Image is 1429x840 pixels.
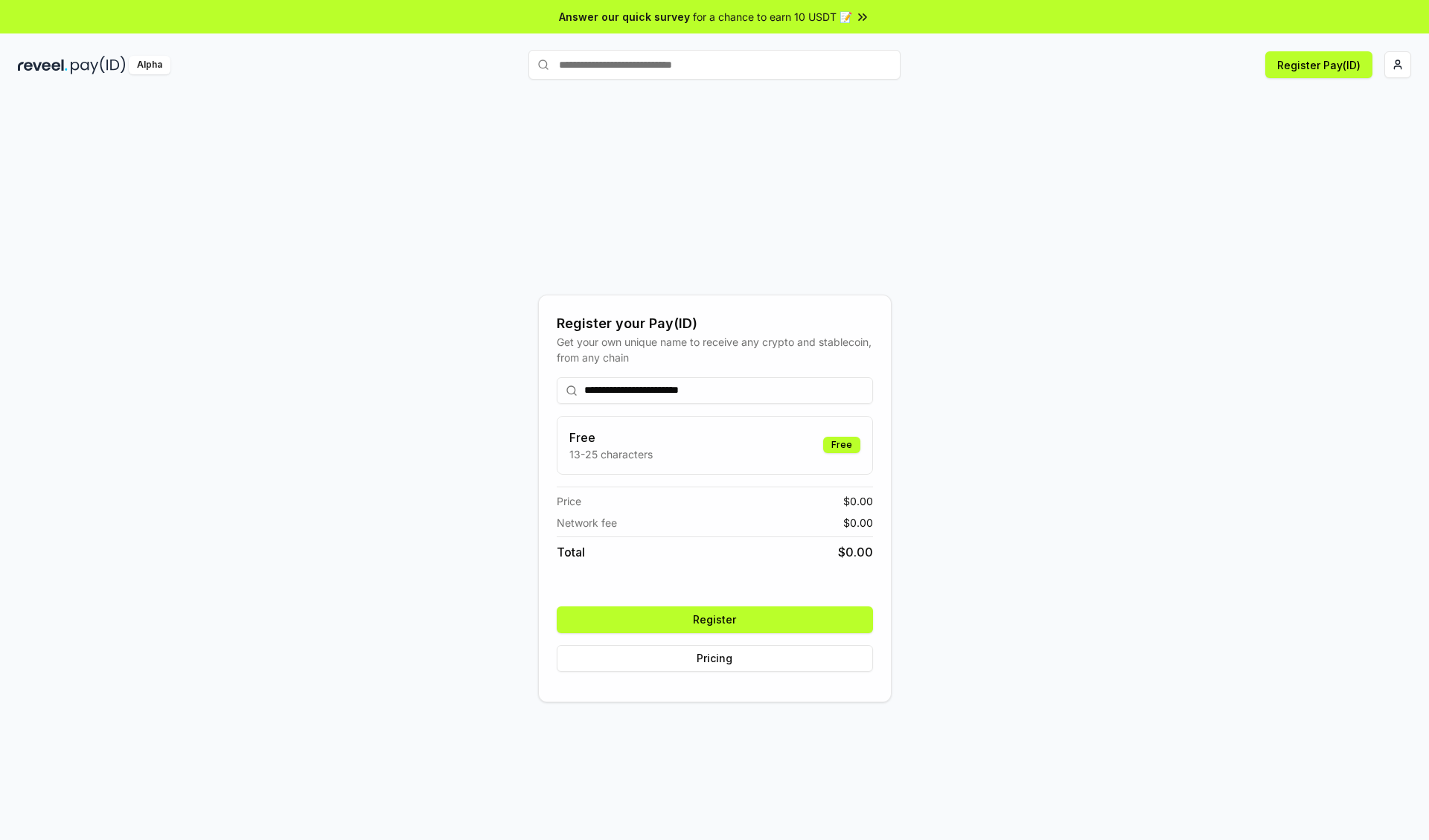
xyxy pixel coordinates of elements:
[557,543,585,561] span: Total
[838,543,873,561] span: $ 0.00
[129,56,170,74] div: Alpha
[71,56,126,74] img: pay_id
[557,313,873,334] div: Register your Pay(ID)
[557,515,617,530] span: Network fee
[823,437,860,453] div: Free
[557,493,581,509] span: Price
[569,446,653,462] p: 13-25 characters
[18,56,68,74] img: reveel_dark
[569,429,653,446] h3: Free
[843,493,873,509] span: $ 0.00
[843,515,873,530] span: $ 0.00
[559,9,690,25] span: Answer our quick survey
[1265,51,1372,78] button: Register Pay(ID)
[557,334,873,365] div: Get your own unique name to receive any crypto and stablecoin, from any chain
[693,9,852,25] span: for a chance to earn 10 USDT 📝
[557,606,873,633] button: Register
[557,645,873,672] button: Pricing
